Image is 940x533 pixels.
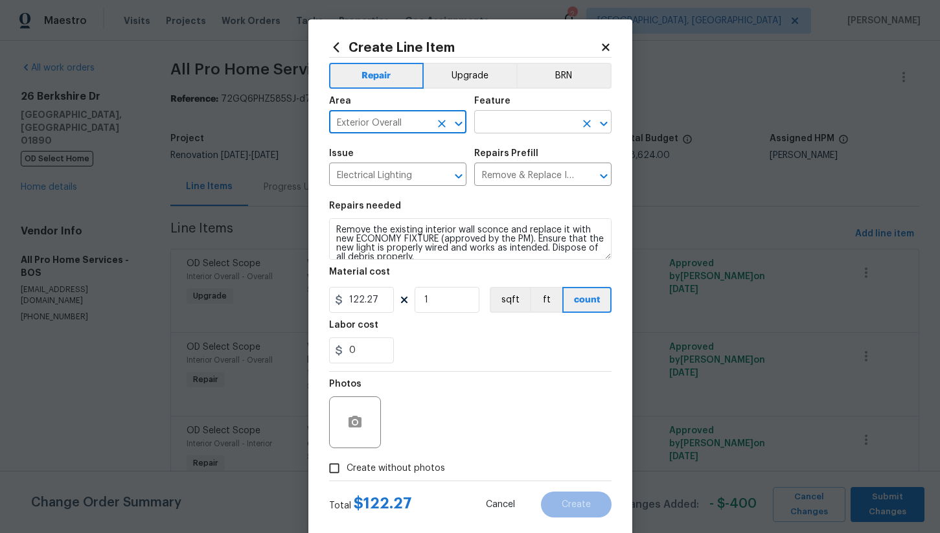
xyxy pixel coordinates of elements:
[474,149,538,158] h5: Repairs Prefill
[424,63,516,89] button: Upgrade
[595,167,613,185] button: Open
[486,500,515,510] span: Cancel
[562,500,591,510] span: Create
[329,321,378,330] h5: Labor cost
[329,63,424,89] button: Repair
[516,63,612,89] button: BRN
[347,462,445,475] span: Create without photos
[541,492,612,517] button: Create
[354,495,412,511] span: $ 122.27
[595,115,613,133] button: Open
[329,267,390,277] h5: Material cost
[465,492,536,517] button: Cancel
[329,40,600,54] h2: Create Line Item
[474,96,510,106] h5: Feature
[530,287,562,313] button: ft
[329,497,412,512] div: Total
[329,96,351,106] h5: Area
[329,201,401,210] h5: Repairs needed
[329,149,354,158] h5: Issue
[433,115,451,133] button: Clear
[329,380,361,389] h5: Photos
[450,115,468,133] button: Open
[490,287,530,313] button: sqft
[578,115,596,133] button: Clear
[562,287,612,313] button: count
[329,218,612,260] textarea: Remove the existing interior wall sconce and replace it with new ECONOMY FIXTURE (approved by the...
[450,167,468,185] button: Open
